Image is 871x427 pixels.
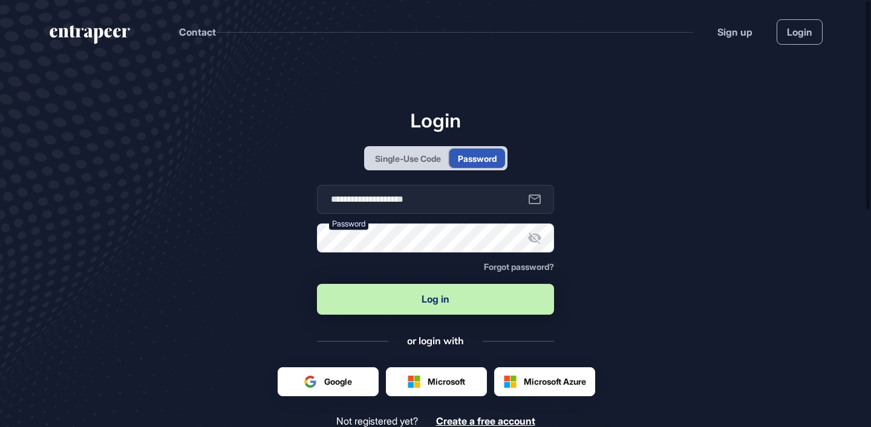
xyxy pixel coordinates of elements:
button: Log in [317,284,554,315]
a: Forgot password? [484,262,554,272]
a: Login [777,19,823,45]
span: Not registered yet? [336,416,418,427]
label: Password [329,217,368,230]
div: Single-Use Code [375,152,441,165]
div: or login with [407,334,464,347]
button: Contact [179,24,216,40]
div: Password [458,152,497,165]
span: Create a free account [436,415,535,427]
a: Create a free account [436,416,535,427]
a: Sign up [717,25,752,39]
h1: Login [317,109,554,132]
a: entrapeer-logo [48,25,131,48]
